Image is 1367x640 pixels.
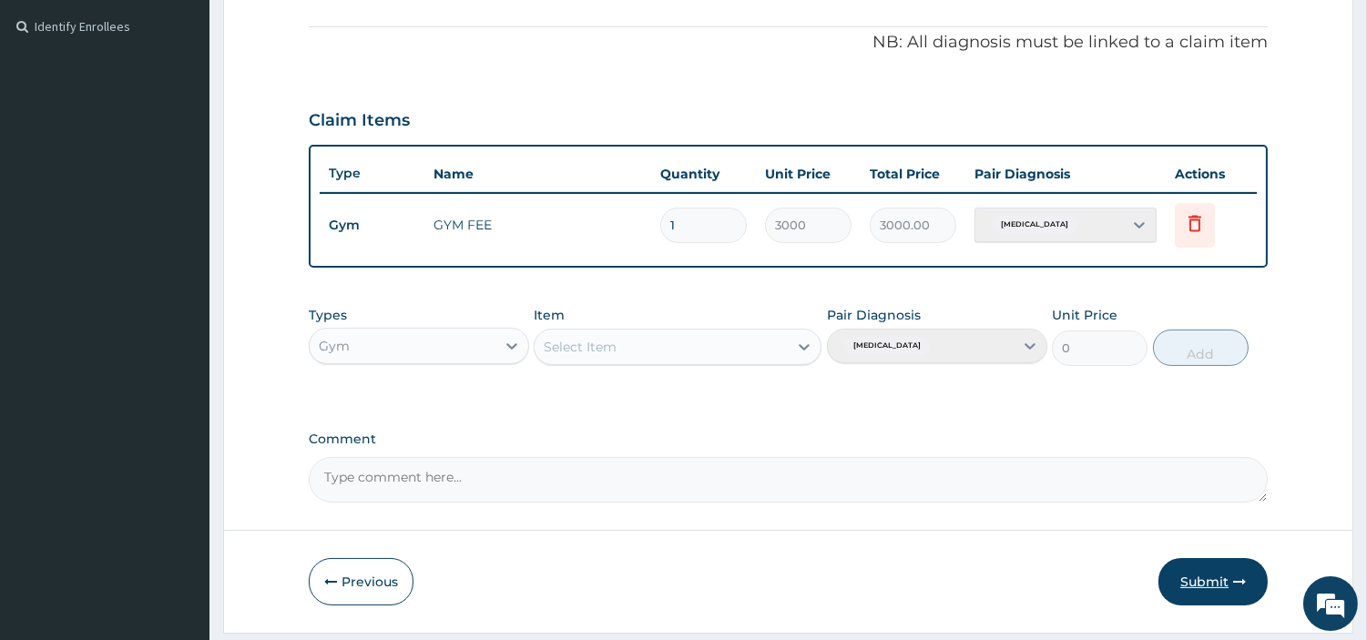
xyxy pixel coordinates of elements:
[319,337,350,355] div: Gym
[534,306,565,324] label: Item
[309,558,413,605] button: Previous
[827,306,921,324] label: Pair Diagnosis
[544,338,617,356] div: Select Item
[309,432,1268,447] label: Comment
[95,102,306,126] div: Chat with us now
[320,157,424,190] th: Type
[9,438,347,502] textarea: Type your message and hit 'Enter'
[1052,306,1117,324] label: Unit Price
[309,31,1268,55] p: NB: All diagnosis must be linked to a claim item
[299,9,342,53] div: Minimize live chat window
[309,111,410,131] h3: Claim Items
[965,156,1166,192] th: Pair Diagnosis
[424,156,651,192] th: Name
[424,207,651,243] td: GYM FEE
[106,199,251,383] span: We're online!
[1158,558,1268,605] button: Submit
[320,208,424,242] td: Gym
[34,91,74,137] img: d_794563401_company_1708531726252_794563401
[861,156,965,192] th: Total Price
[756,156,861,192] th: Unit Price
[1166,156,1257,192] th: Actions
[651,156,756,192] th: Quantity
[1153,330,1249,366] button: Add
[309,308,347,323] label: Types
